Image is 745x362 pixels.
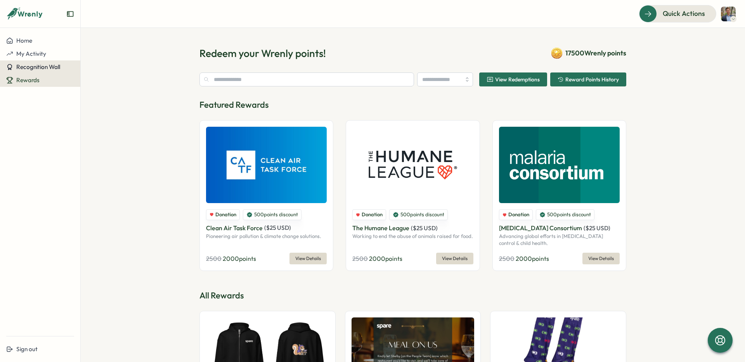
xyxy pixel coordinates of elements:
div: 500 points discount [389,209,448,220]
img: Clean Air Task Force [206,127,327,203]
button: Reward Points History [550,72,626,86]
p: The Humane League [352,223,409,233]
button: View Details [436,253,473,264]
span: Donation [508,211,529,218]
span: View Details [295,253,321,264]
span: 2000 points [516,255,549,262]
p: All Rewards [199,290,626,302]
span: 2500 [499,255,515,262]
button: Expand sidebar [66,10,74,18]
button: View Details [582,253,620,264]
span: Home [16,37,32,44]
span: 2500 [352,255,368,262]
div: 500 points discount [243,209,301,220]
span: View Details [442,253,468,264]
span: Reward Points History [565,77,619,82]
p: Featured Rewards [199,99,626,111]
span: Donation [362,211,383,218]
p: Pioneering air pollution & climate change solutions. [206,233,327,240]
span: ( $ 25 USD ) [411,224,438,232]
h1: Redeem your Wrenly points! [199,47,326,60]
img: The Humane League [352,127,473,203]
p: Advancing global efforts in [MEDICAL_DATA] control & child health. [499,233,620,247]
span: ( $ 25 USD ) [264,224,291,231]
span: 2000 points [223,255,256,262]
span: Rewards [16,76,40,84]
p: Working to end the abuse of animals raised for food. [352,233,473,240]
span: Sign out [16,345,38,353]
img: Malaria Consortium [499,127,620,203]
button: Quick Actions [639,5,716,22]
span: View Redemptions [495,77,540,82]
span: Quick Actions [663,9,705,19]
button: View Redemptions [479,72,547,86]
div: 500 points discount [536,209,594,220]
span: ( $ 25 USD ) [584,224,610,232]
span: View Details [588,253,614,264]
span: 2000 points [369,255,402,262]
span: 2500 [206,255,222,262]
p: [MEDICAL_DATA] Consortium [499,223,582,233]
span: Recognition Wall [16,63,60,71]
span: 17500 Wrenly points [565,48,626,58]
span: Donation [215,211,236,218]
p: Clean Air Task Force [206,223,263,233]
button: View Details [289,253,327,264]
span: My Activity [16,50,46,57]
img: Oskar Dunklee [721,7,736,21]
